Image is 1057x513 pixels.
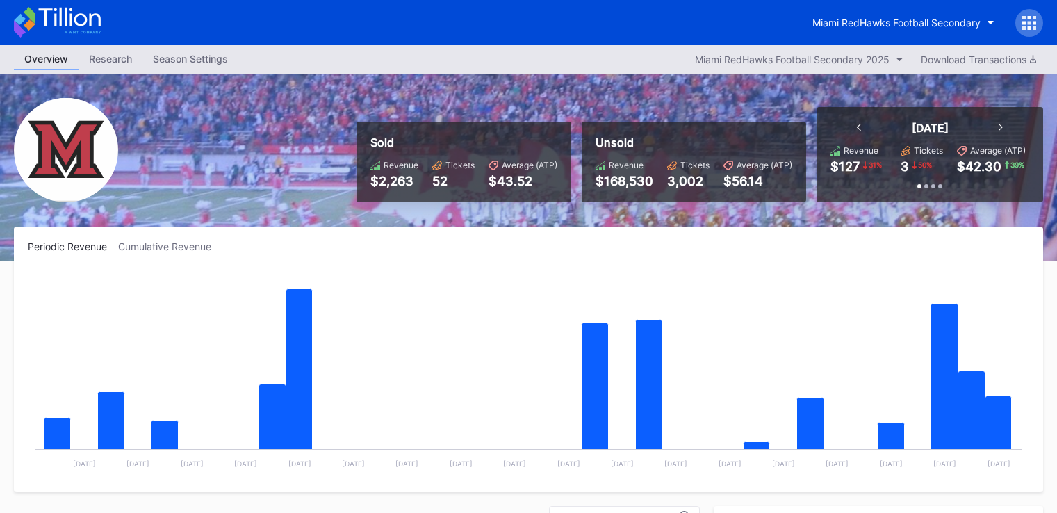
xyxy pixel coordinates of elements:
[867,159,883,170] div: 31 %
[79,49,142,70] a: Research
[142,49,238,69] div: Season Settings
[503,459,526,468] text: [DATE]
[432,174,475,188] div: 52
[288,459,311,468] text: [DATE]
[901,159,909,174] div: 3
[14,49,79,70] a: Overview
[450,459,473,468] text: [DATE]
[142,49,238,70] a: Season Settings
[914,145,943,156] div: Tickets
[557,459,580,468] text: [DATE]
[1009,159,1026,170] div: 39 %
[844,145,878,156] div: Revenue
[988,459,1010,468] text: [DATE]
[912,121,949,135] div: [DATE]
[28,241,118,252] div: Periodic Revenue
[719,459,741,468] text: [DATE]
[933,459,956,468] text: [DATE]
[234,459,257,468] text: [DATE]
[596,174,653,188] div: $168,530
[688,50,910,69] button: Miami RedHawks Football Secondary 2025
[502,160,557,170] div: Average (ATP)
[680,160,710,170] div: Tickets
[737,160,792,170] div: Average (ATP)
[921,54,1036,65] div: Download Transactions
[609,160,644,170] div: Revenue
[596,136,792,149] div: Unsold
[772,459,795,468] text: [DATE]
[723,174,792,188] div: $56.14
[73,459,96,468] text: [DATE]
[395,459,418,468] text: [DATE]
[914,50,1043,69] button: Download Transactions
[917,159,933,170] div: 50 %
[489,174,557,188] div: $43.52
[826,459,849,468] text: [DATE]
[611,459,634,468] text: [DATE]
[970,145,1026,156] div: Average (ATP)
[384,160,418,170] div: Revenue
[802,10,1005,35] button: Miami RedHawks Football Secondary
[664,459,687,468] text: [DATE]
[830,159,860,174] div: $127
[667,174,710,188] div: 3,002
[14,98,118,202] img: Miami_RedHawks_Football_Secondary.png
[28,270,1029,478] svg: Chart title
[79,49,142,69] div: Research
[181,459,204,468] text: [DATE]
[445,160,475,170] div: Tickets
[118,241,222,252] div: Cumulative Revenue
[957,159,1001,174] div: $42.30
[370,136,557,149] div: Sold
[880,459,903,468] text: [DATE]
[370,174,418,188] div: $2,263
[812,17,981,28] div: Miami RedHawks Football Secondary
[342,459,365,468] text: [DATE]
[126,459,149,468] text: [DATE]
[695,54,890,65] div: Miami RedHawks Football Secondary 2025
